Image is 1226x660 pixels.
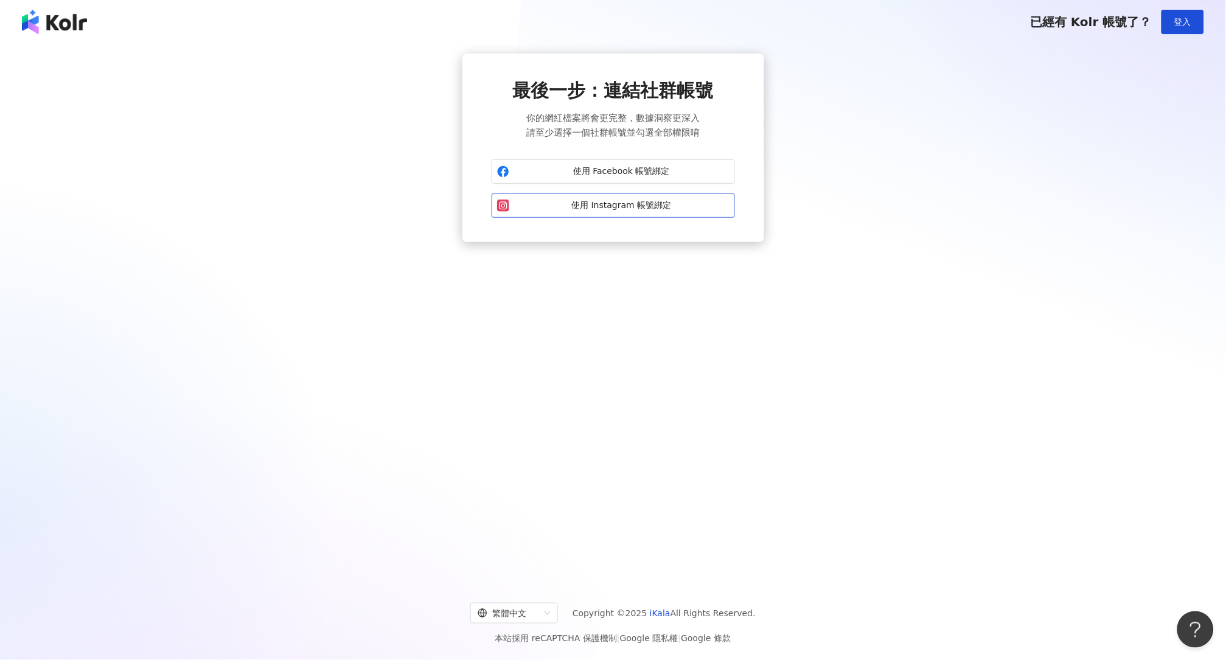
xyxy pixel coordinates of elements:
button: 使用 Facebook 帳號綁定 [492,159,735,184]
span: | [617,633,620,643]
span: 使用 Instagram 帳號綁定 [514,200,730,212]
iframe: Help Scout Beacon - Open [1177,611,1214,648]
span: 登入 [1174,17,1191,27]
img: logo [22,10,87,34]
a: Google 條款 [681,633,731,643]
span: 最後一步：連結社群帳號 [513,78,714,103]
button: 登入 [1162,10,1204,34]
span: 使用 Facebook 帳號綁定 [514,165,730,178]
a: Google 隱私權 [620,633,678,643]
span: Copyright © 2025 All Rights Reserved. [573,606,756,620]
button: 使用 Instagram 帳號綁定 [492,193,735,218]
span: 已經有 Kolr 帳號了？ [1030,15,1152,29]
span: 你的網紅檔案將會更完整，數據洞察更深入 請至少選擇一個社群帳號並勾選全部權限唷 [526,111,700,140]
span: | [678,633,681,643]
span: 本站採用 reCAPTCHA 保護機制 [495,631,731,645]
div: 繁體中文 [478,603,540,623]
a: iKala [650,608,670,618]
